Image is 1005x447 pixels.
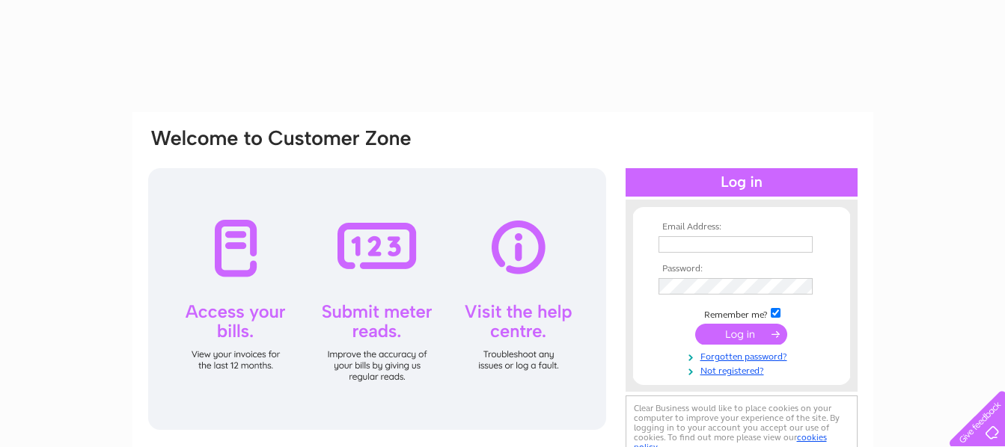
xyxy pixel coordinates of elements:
[659,348,828,363] a: Forgotten password?
[659,363,828,377] a: Not registered?
[655,264,828,274] th: Password:
[655,306,828,321] td: Remember me?
[655,222,828,232] th: Email Address:
[695,324,787,345] input: Submit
